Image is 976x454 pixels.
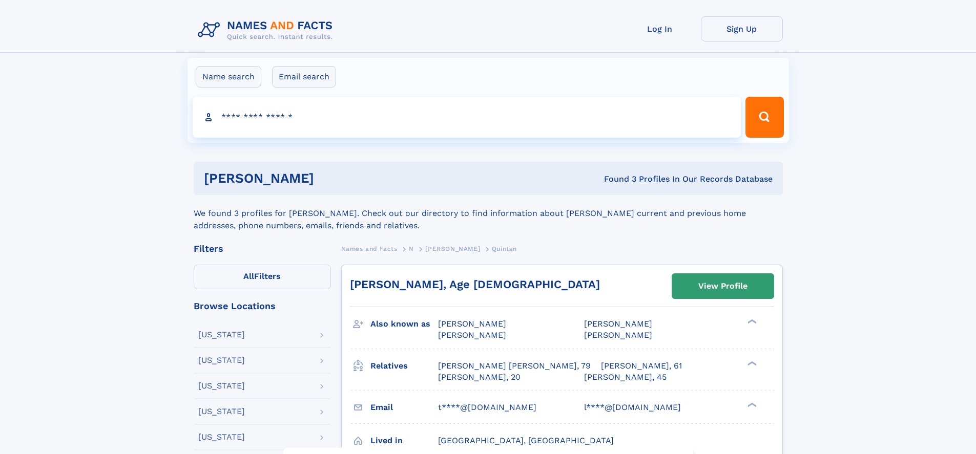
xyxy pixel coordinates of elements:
[194,16,341,44] img: Logo Names and Facts
[194,195,783,232] div: We found 3 profiles for [PERSON_NAME]. Check out our directory to find information about [PERSON_...
[350,278,600,291] a: [PERSON_NAME], Age [DEMOGRAPHIC_DATA]
[425,242,480,255] a: [PERSON_NAME]
[198,331,245,339] div: [US_STATE]
[194,301,331,311] div: Browse Locations
[370,315,438,333] h3: Also known as
[745,318,757,325] div: ❯
[584,330,652,340] span: [PERSON_NAME]
[584,319,652,329] span: [PERSON_NAME]
[409,245,414,252] span: N
[370,432,438,449] h3: Lived in
[459,174,773,185] div: Found 3 Profiles In Our Records Database
[438,330,506,340] span: [PERSON_NAME]
[193,97,741,138] input: search input
[198,382,245,390] div: [US_STATE]
[409,242,414,255] a: N
[194,244,331,253] div: Filters
[198,356,245,364] div: [US_STATE]
[601,360,682,372] a: [PERSON_NAME], 61
[701,16,783,41] a: Sign Up
[438,360,591,372] a: [PERSON_NAME] [PERSON_NAME], 79
[204,172,459,185] h1: [PERSON_NAME]
[745,401,757,408] div: ❯
[745,97,783,138] button: Search Button
[370,357,438,375] h3: Relatives
[438,372,521,383] a: [PERSON_NAME], 20
[745,360,757,366] div: ❯
[198,433,245,441] div: [US_STATE]
[370,399,438,416] h3: Email
[243,271,254,281] span: All
[272,66,336,88] label: Email search
[198,407,245,416] div: [US_STATE]
[341,242,398,255] a: Names and Facts
[196,66,261,88] label: Name search
[492,245,517,252] span: Quintan
[438,436,614,445] span: [GEOGRAPHIC_DATA], [GEOGRAPHIC_DATA]
[194,265,331,289] label: Filters
[619,16,701,41] a: Log In
[438,319,506,329] span: [PERSON_NAME]
[672,274,774,298] a: View Profile
[425,245,480,252] span: [PERSON_NAME]
[698,274,747,298] div: View Profile
[584,372,667,383] a: [PERSON_NAME], 45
